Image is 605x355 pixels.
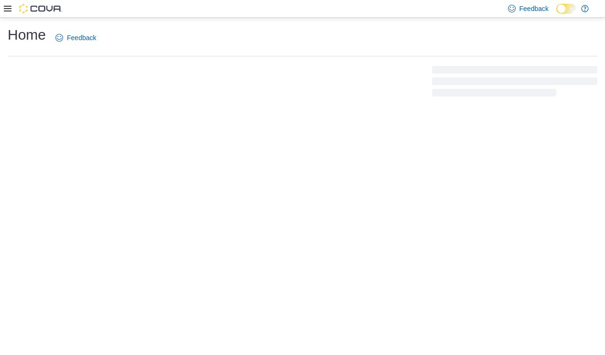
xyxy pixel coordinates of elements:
[8,25,46,44] h1: Home
[556,4,576,14] input: Dark Mode
[19,4,62,13] img: Cova
[67,33,96,43] span: Feedback
[52,28,100,47] a: Feedback
[432,68,597,98] span: Loading
[519,4,549,13] span: Feedback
